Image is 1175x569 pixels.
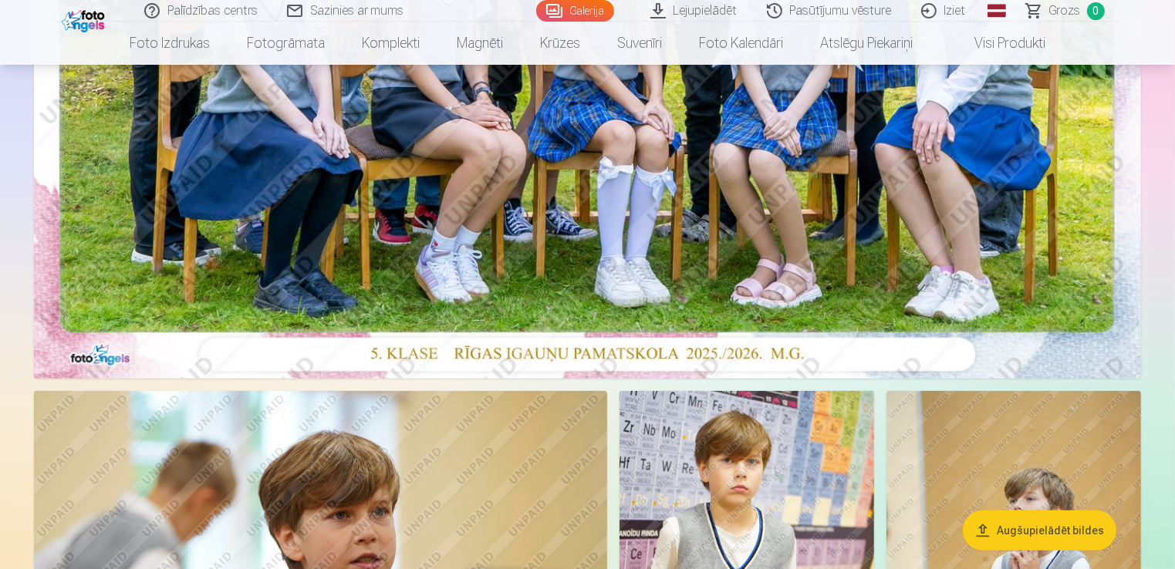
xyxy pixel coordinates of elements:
a: Suvenīri [599,22,680,65]
a: Magnēti [438,22,522,65]
a: Komplekti [343,22,438,65]
span: Grozs [1049,2,1081,20]
span: 0 [1087,2,1105,20]
a: Atslēgu piekariņi [802,22,931,65]
a: Krūzes [522,22,599,65]
a: Foto kalendāri [680,22,802,65]
img: /fa1 [62,6,109,32]
button: Augšupielādēt bildes [963,510,1116,550]
a: Visi produkti [931,22,1064,65]
a: Fotogrāmata [228,22,343,65]
a: Foto izdrukas [111,22,228,65]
